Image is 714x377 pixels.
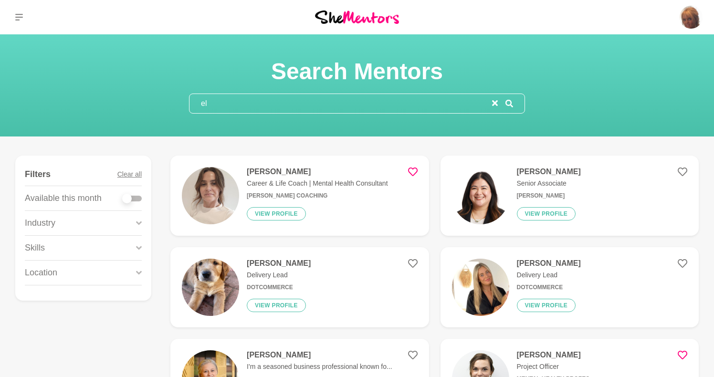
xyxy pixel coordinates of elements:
[247,284,311,291] h6: DotCommerce
[117,163,142,186] button: Clear all
[680,6,703,29] img: Kirsten Iosefo
[25,169,51,180] h4: Filters
[189,94,492,113] input: Search mentors
[247,299,306,312] button: View profile
[25,266,57,279] p: Location
[170,247,429,327] a: [PERSON_NAME]Delivery LeadDotCommerceView profile
[182,259,239,316] img: 8d0fd4b5ed2a92cc8d483140c93845a3b7f6f4ab-3024x4032.jpg
[189,57,525,86] h1: Search Mentors
[517,350,595,360] h4: [PERSON_NAME]
[247,350,392,360] h4: [PERSON_NAME]
[247,362,392,372] p: I'm a seasoned business professional known fo...
[25,192,102,205] p: Available this month
[247,270,311,280] p: Delivery Lead
[247,167,388,177] h4: [PERSON_NAME]
[517,167,581,177] h4: [PERSON_NAME]
[452,167,509,224] img: 2065c977deca5582564cba554cbb32bb2825ac78-591x591.jpg
[170,156,429,236] a: [PERSON_NAME]Career & Life Coach | Mental Health Consultant[PERSON_NAME] CoachingView profile
[517,270,581,280] p: Delivery Lead
[182,167,239,224] img: 655a72b5836c4c1755793700b18918055ec5ff69-848x848.jpg
[247,259,311,268] h4: [PERSON_NAME]
[247,207,306,220] button: View profile
[25,217,55,230] p: Industry
[441,247,699,327] a: [PERSON_NAME]Delivery LeadDotCommerceView profile
[517,284,581,291] h6: DotCommerce
[517,207,576,220] button: View profile
[247,192,388,199] h6: [PERSON_NAME] Coaching
[247,178,388,188] p: Career & Life Coach | Mental Health Consultant
[25,241,45,254] p: Skills
[441,156,699,236] a: [PERSON_NAME]Senior Associate[PERSON_NAME]View profile
[517,178,581,188] p: Senior Associate
[517,259,581,268] h4: [PERSON_NAME]
[517,192,581,199] h6: [PERSON_NAME]
[517,299,576,312] button: View profile
[517,362,595,372] p: Project Officer
[452,259,509,316] img: 44bca2868ab9ac9434bb15d738392f60209cf416-588x588.jpg
[315,10,399,23] img: She Mentors Logo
